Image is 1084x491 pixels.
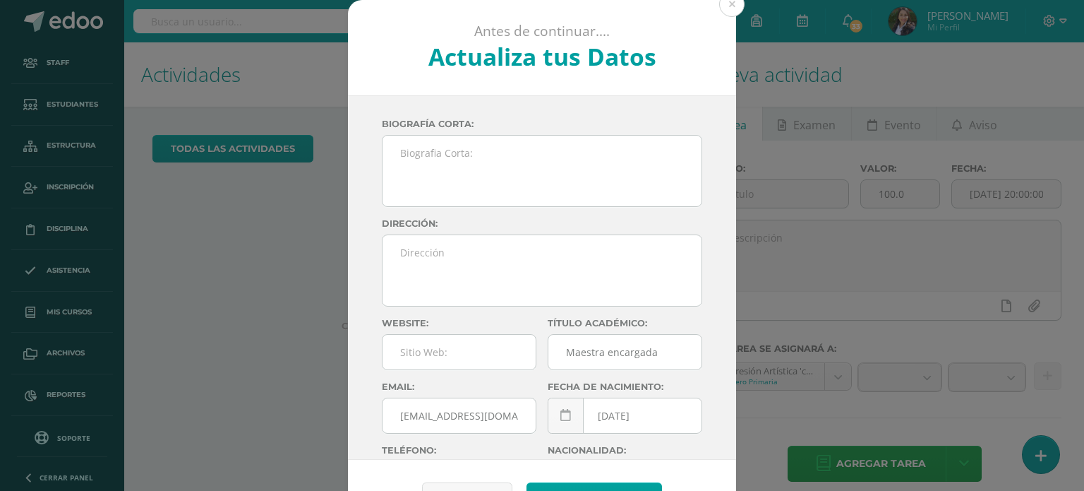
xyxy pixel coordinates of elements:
[548,381,702,392] label: Fecha de nacimiento:
[382,445,536,456] label: Teléfono:
[382,218,702,229] label: Dirección:
[382,318,536,329] label: Website:
[548,445,702,456] label: Nacionalidad:
[548,398,701,433] input: Fecha de Nacimiento:
[386,40,699,73] h2: Actualiza tus Datos
[383,335,536,369] input: Sitio Web:
[382,119,702,129] label: Biografía corta:
[386,23,699,40] p: Antes de continuar....
[382,381,536,392] label: Email:
[548,335,701,369] input: Titulo:
[548,318,702,329] label: Título académico:
[383,398,536,433] input: Correo Electronico:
